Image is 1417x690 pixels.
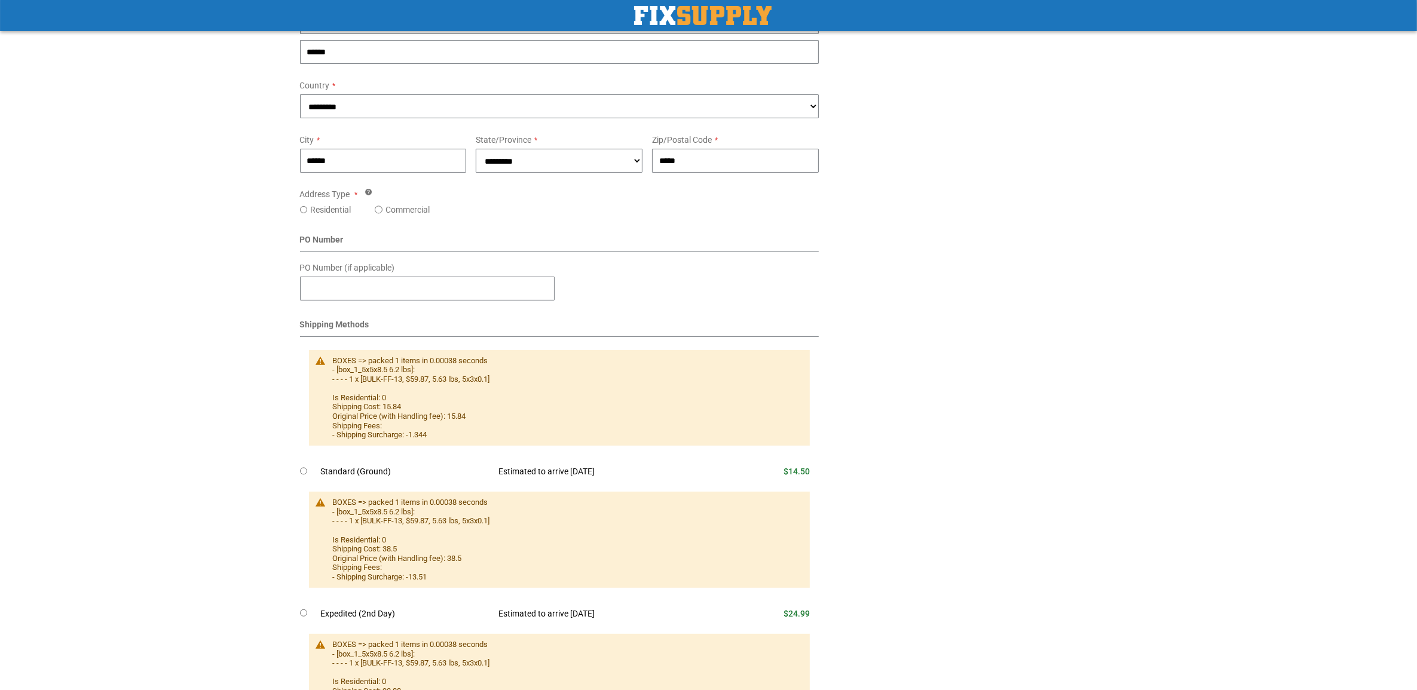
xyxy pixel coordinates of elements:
[634,6,772,25] a: store logo
[489,601,720,627] td: Estimated to arrive [DATE]
[300,318,819,337] div: Shipping Methods
[300,189,350,199] span: Address Type
[476,135,531,145] span: State/Province
[300,135,314,145] span: City
[652,135,712,145] span: Zip/Postal Code
[300,81,330,90] span: Country
[634,6,772,25] img: Fix Industrial Supply
[321,601,490,627] td: Expedited (2nd Day)
[321,459,490,484] td: Standard (Ground)
[784,609,810,618] span: $24.99
[300,263,395,272] span: PO Number (if applicable)
[489,459,720,484] td: Estimated to arrive [DATE]
[333,498,798,581] div: BOXES => packed 1 items in 0.00038 seconds - [box_1_5x5x8.5 6.2 lbs]: - - - - 1 x [BULK-FF-13, $5...
[300,234,819,252] div: PO Number
[385,204,430,216] label: Commercial
[333,356,798,440] div: BOXES => packed 1 items in 0.00038 seconds - [box_1_5x5x8.5 6.2 lbs]: - - - - 1 x [BULK-FF-13, $5...
[784,467,810,476] span: $14.50
[310,204,351,216] label: Residential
